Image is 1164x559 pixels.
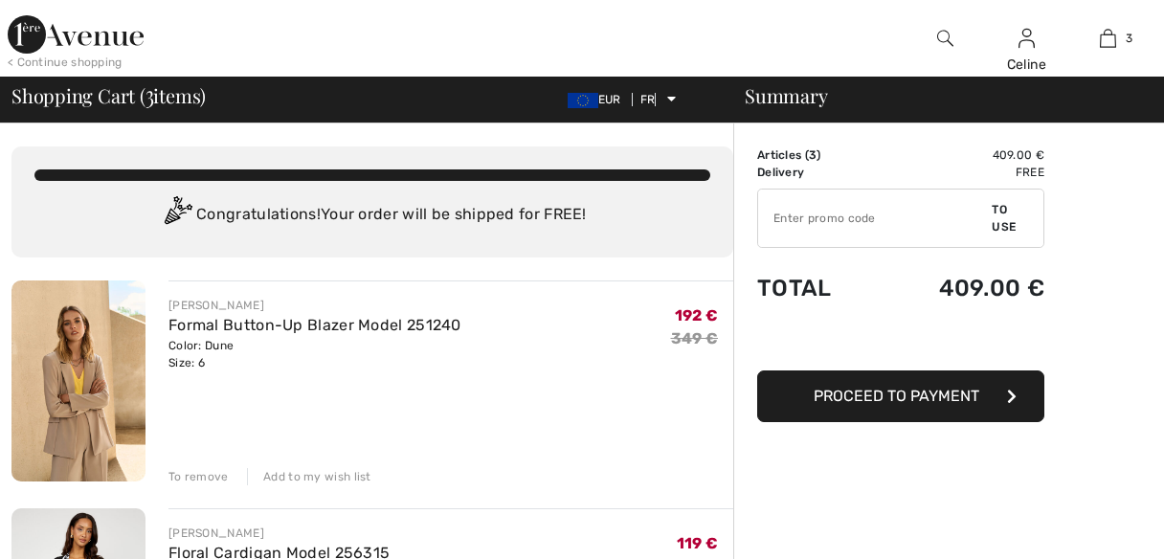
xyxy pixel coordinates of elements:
font: 3 [809,148,817,162]
font: 192 € [675,306,719,324]
img: My cart [1100,27,1116,50]
font: Total [757,275,832,302]
img: 1st Avenue [8,15,144,54]
font: items) [153,82,206,108]
img: My information [1018,27,1035,50]
font: To remove [168,470,229,483]
font: Shopping Cart ( [11,82,145,108]
font: [PERSON_NAME] [168,526,264,540]
img: Formal Button-Up Blazer Model 251240 [11,280,145,481]
font: 349 € [671,329,719,347]
font: To use [992,203,1016,234]
font: Your order will be shipped for FREE! [321,205,587,223]
font: Free [1016,166,1044,179]
img: Congratulation2.svg [158,196,196,235]
font: Congratulations! [196,205,321,223]
font: Summary [745,82,827,108]
font: Celine [1007,56,1046,73]
a: 3 [1068,27,1148,50]
img: Euro [568,93,598,108]
font: EUR [598,93,621,106]
font: [PERSON_NAME] [168,299,264,312]
font: 409.00 € [993,148,1044,162]
font: ) [817,148,820,162]
font: Color: Dune [168,339,234,352]
font: < Continue shopping [8,56,123,69]
font: Proceed to payment [814,387,979,405]
font: Articles ( [757,148,809,162]
font: 3 [1126,32,1132,45]
font: Delivery [757,166,804,179]
font: 409.00 € [939,275,1044,302]
a: Log in [1018,29,1035,47]
font: FR [640,93,656,106]
button: Proceed to payment [757,370,1044,422]
font: Size: 6 [168,356,205,369]
font: 3 [145,77,154,110]
a: Formal Button-Up Blazer Model 251240 [168,316,461,334]
font: Add to my wish list [263,470,371,483]
iframe: PayPal [757,321,1044,364]
input: Promo code [758,190,992,247]
img: research [937,27,953,50]
font: 119 € [677,534,719,552]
